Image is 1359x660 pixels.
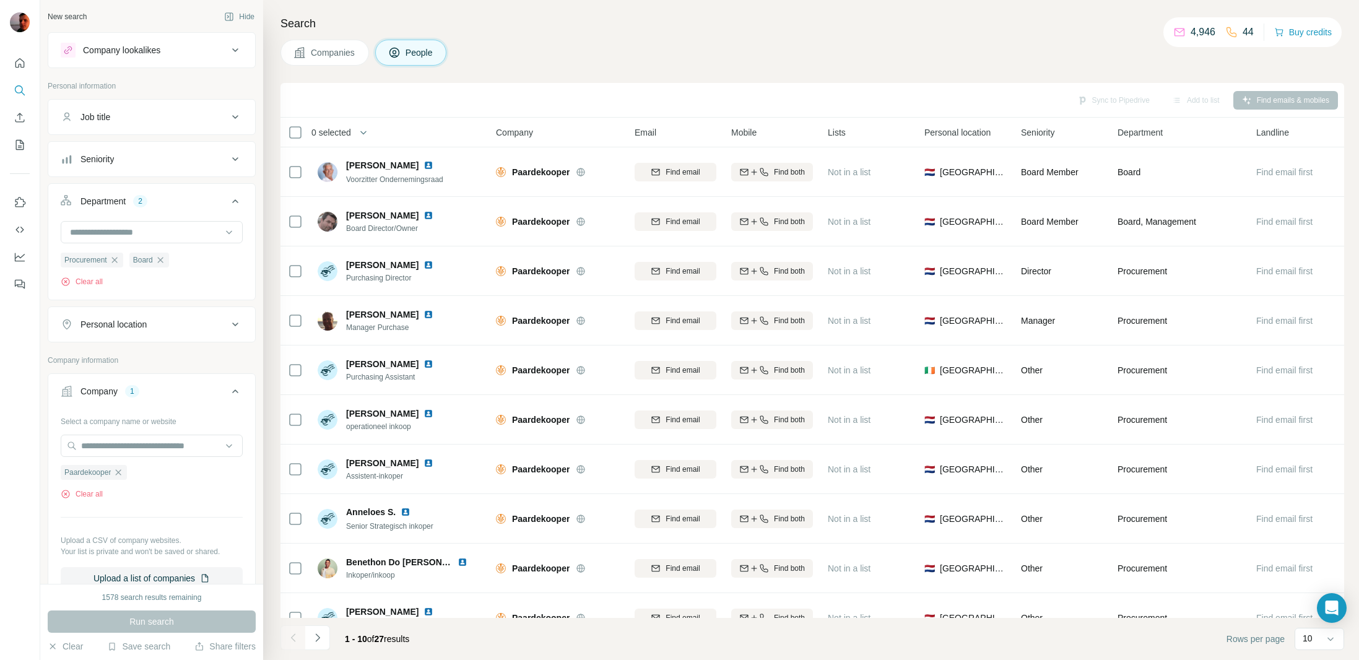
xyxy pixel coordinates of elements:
[367,634,375,644] span: of
[828,613,871,623] span: Not in a list
[346,223,448,234] span: Board Director/Owner
[635,212,716,231] button: Find email
[1118,265,1167,277] span: Procurement
[48,376,255,411] button: Company1
[48,640,83,653] button: Clear
[423,458,433,468] img: LinkedIn logo
[10,106,30,129] button: Enrich CSV
[10,191,30,214] button: Use Surfe on LinkedIn
[731,559,813,578] button: Find both
[635,410,716,429] button: Find email
[731,609,813,627] button: Find both
[774,365,805,376] span: Find both
[774,563,805,574] span: Find both
[375,634,384,644] span: 27
[635,609,716,627] button: Find email
[512,414,570,426] span: Paardekooper
[635,510,716,528] button: Find email
[940,414,1006,426] span: [GEOGRAPHIC_DATA]
[774,414,805,425] span: Find both
[731,460,813,479] button: Find both
[346,522,433,531] span: Senior Strategisch inkoper
[346,458,419,468] span: [PERSON_NAME]
[828,415,871,425] span: Not in a list
[10,79,30,102] button: Search
[666,216,700,227] span: Find email
[731,126,757,139] span: Mobile
[10,134,30,156] button: My lists
[318,608,337,628] img: Avatar
[924,315,935,327] span: 🇳🇱
[125,386,139,397] div: 1
[61,488,103,500] button: Clear all
[318,558,337,578] img: Avatar
[1227,633,1285,645] span: Rows per page
[458,557,467,567] img: LinkedIn logo
[828,266,871,276] span: Not in a list
[64,467,111,478] span: Paardekooper
[311,46,356,59] span: Companies
[1256,316,1313,326] span: Find email first
[423,359,433,369] img: LinkedIn logo
[1118,612,1167,624] span: Procurement
[496,167,506,177] img: Logo of Paardekooper
[48,355,256,366] p: Company information
[61,567,243,589] button: Upload a list of companies
[774,612,805,623] span: Find both
[346,557,550,567] span: Benethon Do [PERSON_NAME] [PERSON_NAME]
[924,463,935,475] span: 🇳🇱
[924,126,991,139] span: Personal location
[305,625,330,650] button: Navigate to next page
[61,535,243,546] p: Upload a CSV of company websites.
[496,217,506,227] img: Logo of Paardekooper
[731,212,813,231] button: Find both
[940,315,1006,327] span: [GEOGRAPHIC_DATA]
[512,513,570,525] span: Paardekooper
[311,126,351,139] span: 0 selected
[1256,167,1313,177] span: Find email first
[406,46,434,59] span: People
[924,166,935,178] span: 🇳🇱
[940,166,1006,178] span: [GEOGRAPHIC_DATA]
[318,311,337,331] img: Avatar
[318,410,337,430] img: Avatar
[1118,463,1167,475] span: Procurement
[496,514,506,524] img: Logo of Paardekooper
[1256,464,1313,474] span: Find email first
[512,562,570,575] span: Paardekooper
[666,513,700,524] span: Find email
[774,315,805,326] span: Find both
[80,111,110,123] div: Job title
[774,216,805,227] span: Find both
[940,612,1006,624] span: [GEOGRAPHIC_DATA]
[496,563,506,573] img: Logo of Paardekooper
[1021,316,1055,326] span: Manager
[1118,315,1167,327] span: Procurement
[940,463,1006,475] span: [GEOGRAPHIC_DATA]
[774,167,805,178] span: Find both
[924,414,935,426] span: 🇳🇱
[346,308,419,321] span: [PERSON_NAME]
[346,175,443,184] span: Voorzitter Ondernemingsraad
[10,12,30,32] img: Avatar
[828,514,871,524] span: Not in a list
[346,471,448,482] span: Assistent-inkoper
[10,52,30,74] button: Quick start
[512,315,570,327] span: Paardekooper
[635,361,716,380] button: Find email
[924,215,935,228] span: 🇳🇱
[401,507,410,517] img: LinkedIn logo
[48,11,87,22] div: New search
[496,316,506,326] img: Logo of Paardekooper
[512,612,570,624] span: Paardekooper
[828,464,871,474] span: Not in a list
[635,311,716,330] button: Find email
[731,510,813,528] button: Find both
[512,215,570,228] span: Paardekooper
[423,409,433,419] img: LinkedIn logo
[423,607,433,617] img: LinkedIn logo
[635,163,716,181] button: Find email
[1021,217,1079,227] span: Board Member
[133,196,147,207] div: 2
[1118,166,1140,178] span: Board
